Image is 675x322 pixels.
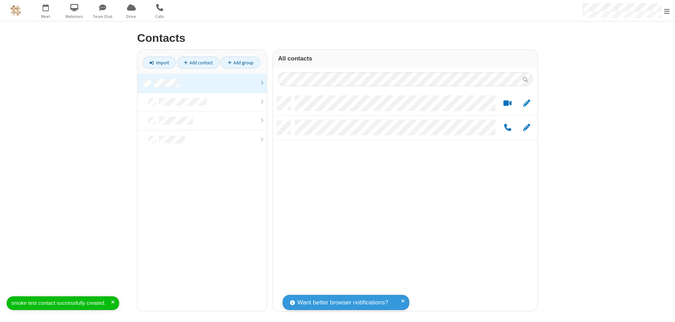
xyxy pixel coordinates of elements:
span: Meet [33,13,59,20]
a: Add contact [177,57,220,69]
button: Edit [520,99,533,108]
span: Want better browser notifications? [297,298,388,307]
span: Drive [118,13,144,20]
a: Import [143,57,176,69]
div: smoke test contact successfully created. [11,299,111,307]
button: Call by phone [501,123,514,132]
button: Start a video meeting [501,99,514,108]
span: Webinars [61,13,88,20]
h2: Contacts [137,32,538,44]
div: grid [273,91,538,311]
img: QA Selenium DO NOT DELETE OR CHANGE [11,5,21,16]
span: Calls [147,13,173,20]
span: Team Chat [90,13,116,20]
h3: All contacts [278,55,532,62]
a: Add group [221,57,260,69]
button: Edit [520,123,533,132]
